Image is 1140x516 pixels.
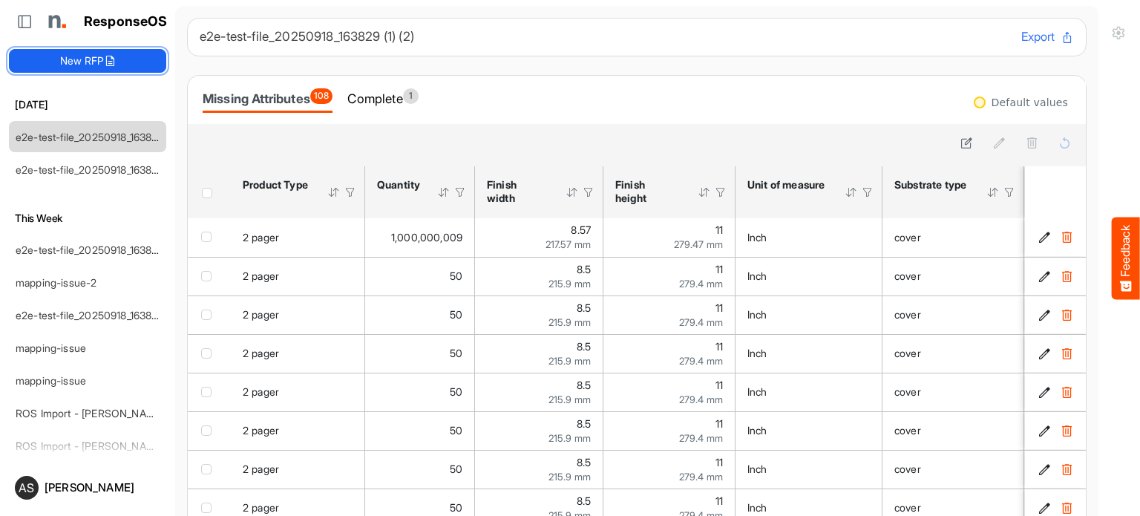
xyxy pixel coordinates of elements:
div: Filter Icon [453,186,467,199]
td: checkbox [188,373,231,411]
div: Finish height [615,178,678,205]
td: 11 is template cell Column Header httpsnorthellcomontologiesmapping-rulesmeasurementhasfinishsize... [603,450,736,489]
span: 8.5 [577,340,591,353]
td: 942a4efc-4b50-433c-ae2e-8191d701f2f0 is template cell Column Header [1025,334,1089,373]
td: 50 is template cell Column Header httpsnorthellcomontologiesmapping-rulesorderhasquantity [365,257,475,295]
span: 11 [715,379,723,391]
span: 11 [715,340,723,353]
span: Inch [747,385,767,398]
td: Inch is template cell Column Header httpsnorthellcomontologiesmapping-rulesmeasurementhasunitofme... [736,411,882,450]
div: Filter Icon [861,186,874,199]
div: Filter Icon [344,186,357,199]
td: 50 is template cell Column Header httpsnorthellcomontologiesmapping-rulesorderhasquantity [365,450,475,489]
td: Inch is template cell Column Header httpsnorthellcomontologiesmapping-rulesmeasurementhasunitofme... [736,373,882,411]
span: 11 [715,223,723,236]
button: Delete [1059,346,1074,361]
span: 50 [450,308,462,321]
a: e2e-test-file_20250918_163829 (1) (2) [16,163,192,176]
button: Edit [1037,500,1052,515]
span: 50 [450,463,462,475]
h6: This Week [9,210,166,226]
td: 0531c11f-1a44-444b-8559-0b6368d02851 is template cell Column Header [1025,450,1089,489]
div: Missing Attributes [203,88,332,109]
td: 8.5 is template cell Column Header httpsnorthellcomontologiesmapping-rulesmeasurementhasfinishsiz... [475,257,603,295]
button: Feedback [1112,217,1140,299]
td: 307058fd-ce86-4791-83dc-afe43b050cf7 is template cell Column Header [1025,257,1089,295]
div: Filter Icon [714,186,727,199]
button: Delete [1059,269,1074,284]
button: Delete [1059,462,1074,477]
span: 8.5 [577,456,591,468]
span: 215.9 mm [548,278,591,290]
td: 8.5 is template cell Column Header httpsnorthellcomontologiesmapping-rulesmeasurementhasfinishsiz... [475,450,603,489]
td: 2 pager is template cell Column Header httpsnorthellcomontologiesmapping-rulesproducthasproducttype [231,450,365,489]
a: e2e-test-file_20250918_163829 (1) [16,309,177,321]
td: c381d621-3007-4f25-9589-612f1c5d2da0 is template cell Column Header [1025,373,1089,411]
td: Inch is template cell Column Header httpsnorthellcomontologiesmapping-rulesmeasurementhasunitofme... [736,295,882,334]
td: 8.56565 is template cell Column Header httpsnorthellcomontologiesmapping-rulesmeasurementhasfinis... [475,218,603,257]
span: 108 [310,88,332,104]
td: f631d899-27a5-43a4-a6c7-499eea22e591 is template cell Column Header [1025,295,1089,334]
td: 2 pager is template cell Column Header httpsnorthellcomontologiesmapping-rulesproducthasproducttype [231,411,365,450]
td: Inch is template cell Column Header httpsnorthellcomontologiesmapping-rulesmeasurementhasunitofme... [736,334,882,373]
div: Unit of measure [747,178,825,192]
td: Inch is template cell Column Header httpsnorthellcomontologiesmapping-rulesmeasurementhasunitofme... [736,257,882,295]
td: cover is template cell Column Header httpsnorthellcomontologiesmapping-rulesmaterialhassubstratem... [882,411,1024,450]
button: Delete [1059,500,1074,515]
span: 279.4 mm [679,355,723,367]
span: AS [19,482,34,494]
td: checkbox [188,450,231,489]
td: cover is template cell Column Header httpsnorthellcomontologiesmapping-rulesmaterialhassubstratem... [882,373,1024,411]
td: checkbox [188,257,231,295]
button: Delete [1059,307,1074,322]
td: cover is template cell Column Header httpsnorthellcomontologiesmapping-rulesmaterialhassubstratem... [882,295,1024,334]
th: Header checkbox [188,166,231,218]
td: 2 pager is template cell Column Header httpsnorthellcomontologiesmapping-rulesproducthasproducttype [231,373,365,411]
span: Inch [747,347,767,359]
span: 2 pager [243,385,279,398]
td: 2 pager is template cell Column Header httpsnorthellcomontologiesmapping-rulesproducthasproducttype [231,295,365,334]
span: 2 pager [243,347,279,359]
span: cover [894,347,921,359]
span: 279.4 mm [679,432,723,444]
td: cover is template cell Column Header httpsnorthellcomontologiesmapping-rulesmaterialhassubstratem... [882,334,1024,373]
h6: e2e-test-file_20250918_163829 (1) (2) [200,30,1009,43]
div: Finish width [487,178,546,205]
td: 11 is template cell Column Header httpsnorthellcomontologiesmapping-rulesmeasurementhasfinishsize... [603,257,736,295]
div: Filter Icon [582,186,595,199]
a: ROS Import - [PERSON_NAME] - Final (short) [16,407,231,419]
button: Delete [1059,385,1074,399]
span: 279.4 mm [679,316,723,328]
span: 8.57 [571,223,591,236]
span: 11 [715,456,723,468]
button: Edit [1037,346,1052,361]
td: 11 is template cell Column Header httpsnorthellcomontologiesmapping-rulesmeasurementhasfinishsize... [603,373,736,411]
td: 50 is template cell Column Header httpsnorthellcomontologiesmapping-rulesorderhasquantity [365,373,475,411]
span: 217.57 mm [546,238,591,250]
span: 50 [450,501,462,514]
td: 2 pager is template cell Column Header httpsnorthellcomontologiesmapping-rulesproducthasproducttype [231,334,365,373]
button: Delete [1059,423,1074,438]
span: 11 [715,263,723,275]
td: 8.5 is template cell Column Header httpsnorthellcomontologiesmapping-rulesmeasurementhasfinishsiz... [475,334,603,373]
button: Delete [1059,230,1074,245]
td: 11 is template cell Column Header httpsnorthellcomontologiesmapping-rulesmeasurementhasfinishsize... [603,334,736,373]
td: 8.5 is template cell Column Header httpsnorthellcomontologiesmapping-rulesmeasurementhasfinishsiz... [475,295,603,334]
span: Inch [747,424,767,437]
a: mapping-issue-2 [16,276,96,289]
span: 215.9 mm [548,432,591,444]
div: [PERSON_NAME] [45,482,160,493]
div: Complete [347,88,418,109]
a: mapping-issue [16,374,86,387]
span: cover [894,308,921,321]
button: Edit [1037,385,1052,399]
span: 2 pager [243,501,279,514]
td: 1000000009 is template cell Column Header httpsnorthellcomontologiesmapping-rulesorderhasquantity [365,218,475,257]
td: checkbox [188,295,231,334]
div: Substrate type [894,178,967,192]
td: 7864e1de-d3d5-44f8-85bf-654ba811e762 is template cell Column Header [1025,411,1089,450]
a: mapping-issue [16,342,86,354]
span: 8.5 [577,417,591,430]
span: 50 [450,270,462,282]
span: cover [894,385,921,398]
